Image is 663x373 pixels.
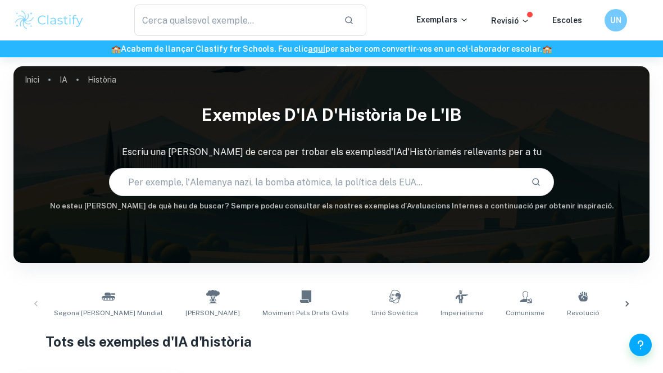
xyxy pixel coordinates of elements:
[610,16,621,25] font: UN
[111,44,121,53] font: 🏫
[122,147,386,157] font: Escriu una [PERSON_NAME] de cerca per trobar els exemples
[371,309,418,317] font: Unió Soviètica
[88,75,116,84] font: Història
[110,166,522,198] input: Per exemple, l'Alemanya nazi, la bomba atòmica, la política dels EUA...
[325,44,542,53] font: per saber com convertir-vos en un col·laborador escolar.
[262,309,349,317] font: Moviment pels Drets Civils
[60,75,67,84] font: IA
[552,16,582,25] a: Escoles
[25,75,39,84] font: Inici
[402,147,444,157] font: d'Història
[386,147,402,157] font: d'IA
[60,72,67,88] a: IA
[416,15,457,24] font: Exemplars
[506,309,544,317] font: Comunisme
[50,202,614,210] font: No esteu [PERSON_NAME] de què heu de buscar? Sempre podeu consultar els nostres exemples d'Avalua...
[134,4,335,36] input: Cerca qualsevol exemple...
[54,309,163,317] font: Segona [PERSON_NAME] Mundial
[13,9,85,31] img: Classifica el logotip
[542,44,552,53] font: 🏫
[491,16,519,25] font: Revisió
[605,9,627,31] button: UN
[46,334,252,349] font: Tots els exemples d'IA d'història
[567,309,600,317] font: Revolució
[444,147,542,157] font: més rellevants per a tu
[25,72,39,88] a: Inici
[526,172,546,192] button: Cerca
[308,44,325,53] a: aquí
[202,104,461,125] font: Exemples d'IA d'Història de l'IB
[441,309,483,317] font: Imperialisme
[185,309,240,317] font: [PERSON_NAME]
[629,334,652,356] button: Ajuda i comentaris
[121,44,308,53] font: Acabem de llançar Clastify for Schools. Feu clic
